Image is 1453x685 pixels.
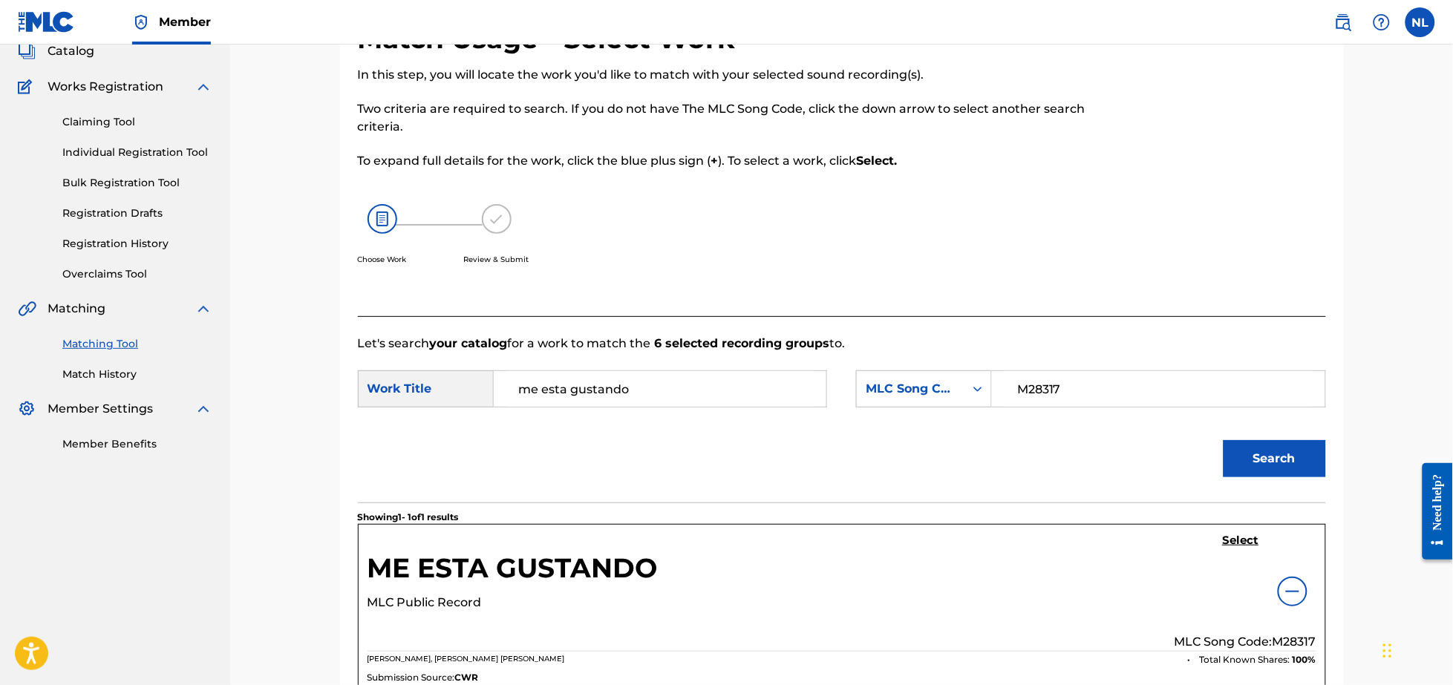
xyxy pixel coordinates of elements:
img: Matching [18,300,36,318]
span: CWR [455,671,479,684]
a: Bulk Registration Tool [62,175,212,191]
strong: your catalog [430,336,508,350]
button: Search [1224,440,1326,477]
div: User Menu [1405,7,1435,37]
p: To expand full details for the work, click the blue plus sign ( ). To select a work, click [358,152,1103,170]
span: Member [159,13,211,30]
h5: Select [1223,534,1259,548]
span: Submission Source: [368,671,455,684]
img: 26af456c4569493f7445.svg [368,204,397,234]
p: MLC Public Record [368,594,658,612]
p: MLC Song Code: M28317 [1175,633,1316,651]
a: CatalogCatalog [18,42,94,60]
div: Drag [1383,629,1392,673]
img: search [1334,13,1352,31]
a: Matching Tool [62,336,212,352]
form: Search Form [358,353,1326,502]
h5: ME ESTA GUSTANDO [368,551,658,594]
a: Registration History [62,236,212,252]
span: Total Known Shares: [1200,653,1293,666]
p: In this step, you will locate the work you'd like to match with your selected sound recording(s). [358,66,1103,84]
strong: 6 selected recording groups [651,336,830,350]
a: Match History [62,367,212,382]
img: MLC Logo [18,11,75,33]
img: expand [195,78,212,96]
a: Claiming Tool [62,114,212,130]
span: Matching [48,300,105,318]
img: expand [195,400,212,418]
a: Overclaims Tool [62,266,212,282]
span: Member Settings [48,400,153,418]
iframe: Chat Widget [1379,614,1453,685]
a: Member Benefits [62,436,212,452]
span: 100 % [1293,653,1316,666]
p: Showing 1 - 1 of 1 results [358,511,459,524]
img: info [1284,583,1302,600]
img: expand [195,300,212,318]
a: Individual Registration Tool [62,145,212,160]
span: [PERSON_NAME], [PERSON_NAME] [PERSON_NAME] [368,654,565,663]
img: help [1373,13,1391,31]
p: Choose Work [358,254,407,265]
a: Public Search [1328,7,1358,37]
span: Catalog [48,42,94,60]
p: Review & Submit [464,254,529,265]
img: 173f8e8b57e69610e344.svg [482,204,512,234]
strong: + [711,154,719,168]
img: Works Registration [18,78,37,96]
p: Two criteria are required to search. If you do not have The MLC Song Code, click the down arrow t... [358,100,1103,136]
img: Top Rightsholder [132,13,150,31]
p: Let's search for a work to match the to. [358,335,1326,353]
img: Catalog [18,42,36,60]
a: Registration Drafts [62,206,212,221]
iframe: Resource Center [1411,452,1453,571]
strong: Select. [857,154,898,168]
div: Help [1367,7,1397,37]
span: Works Registration [48,78,163,96]
div: MLC Song Code [866,380,956,398]
img: Member Settings [18,400,36,418]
